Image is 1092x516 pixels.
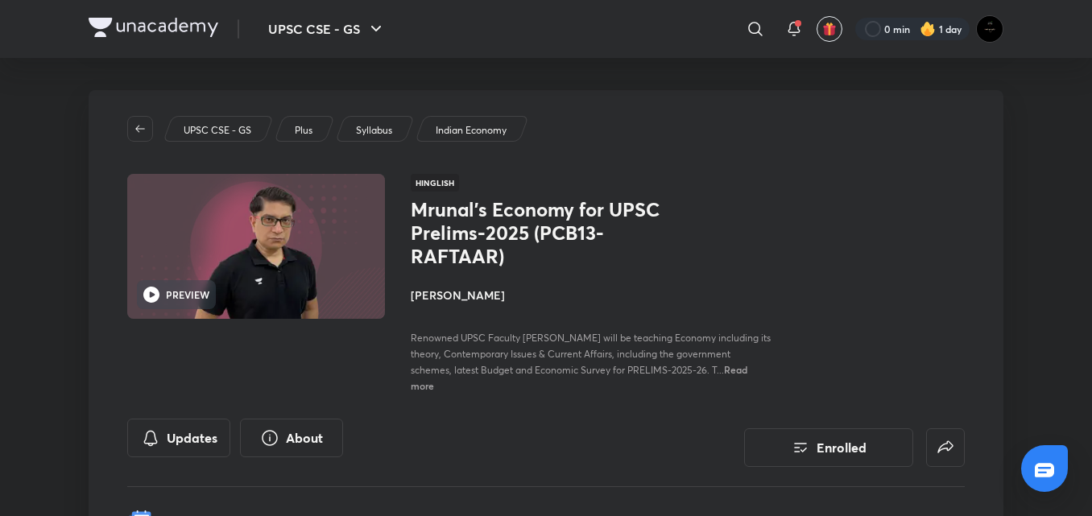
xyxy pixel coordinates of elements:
[356,123,392,138] p: Syllabus
[817,16,842,42] button: avatar
[436,123,507,138] p: Indian Economy
[295,123,312,138] p: Plus
[411,332,771,376] span: Renowned UPSC Faculty [PERSON_NAME] will be teaching Economy including its theory, Contemporary I...
[181,123,254,138] a: UPSC CSE - GS
[411,174,459,192] span: Hinglish
[822,22,837,36] img: avatar
[89,18,218,37] img: Company Logo
[920,21,936,37] img: streak
[127,419,230,457] button: Updates
[166,287,209,302] h6: PREVIEW
[411,198,674,267] h1: Mrunal’s Economy for UPSC Prelims-2025 (PCB13-RAFTAAR)
[125,172,387,320] img: Thumbnail
[744,428,913,467] button: Enrolled
[976,15,1003,43] img: karan bhuva
[433,123,510,138] a: Indian Economy
[292,123,316,138] a: Plus
[184,123,251,138] p: UPSC CSE - GS
[926,428,965,467] button: false
[411,287,771,303] h4: [PERSON_NAME]
[240,419,343,457] button: About
[89,18,218,41] a: Company Logo
[259,13,395,45] button: UPSC CSE - GS
[354,123,395,138] a: Syllabus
